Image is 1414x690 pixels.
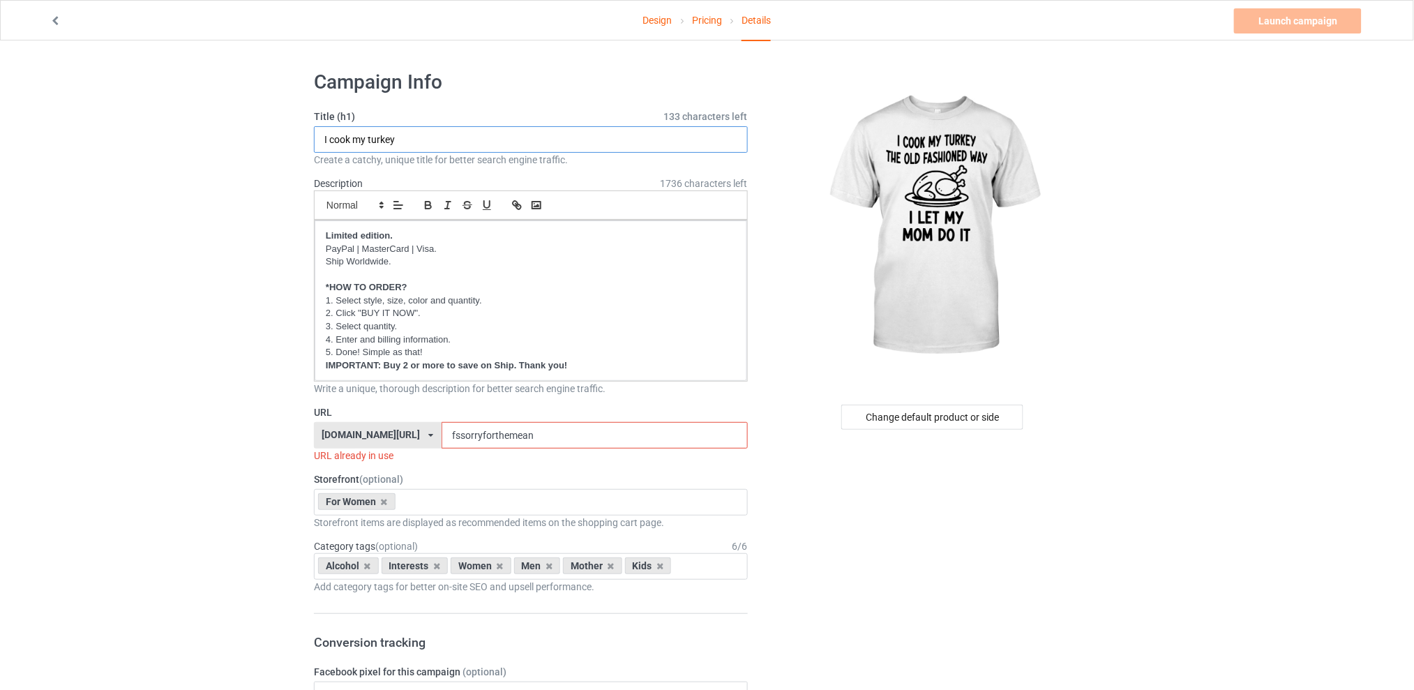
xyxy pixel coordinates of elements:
[359,474,403,485] span: (optional)
[322,430,421,440] div: [DOMAIN_NAME][URL]
[841,405,1023,430] div: Change default product or side
[326,255,736,269] p: Ship Worldwide.
[514,557,561,574] div: Men
[314,634,748,650] h3: Conversion tracking
[326,360,567,370] strong: IMPORTANT: Buy 2 or more to save on Ship. Thank you!
[326,282,407,292] strong: *HOW TO ORDER?
[314,516,748,530] div: Storefront items are displayed as recommended items on the shopping cart page.
[382,557,449,574] div: Interests
[314,449,748,463] div: URL already in use
[375,541,418,552] span: (optional)
[314,665,748,679] label: Facebook pixel for this campaign
[326,294,736,308] p: 1. Select style, size, color and quantity.
[326,333,736,347] p: 4. Enter and billing information.
[314,539,418,553] label: Category tags
[451,557,511,574] div: Women
[314,153,748,167] div: Create a catchy, unique title for better search engine traffic.
[314,382,748,396] div: Write a unique, thorough description for better search engine traffic.
[732,539,748,553] div: 6 / 6
[326,230,393,241] strong: Limited edition.
[625,557,672,574] div: Kids
[326,243,736,256] p: PayPal | MasterCard | Visa.
[314,110,748,123] label: Title (h1)
[326,346,736,359] p: 5. Done! Simple as that!
[318,557,379,574] div: Alcohol
[692,1,722,40] a: Pricing
[314,178,363,189] label: Description
[664,110,748,123] span: 133 characters left
[318,493,396,510] div: For Women
[314,405,748,419] label: URL
[314,580,748,594] div: Add category tags for better on-site SEO and upsell performance.
[326,320,736,333] p: 3. Select quantity.
[563,557,622,574] div: Mother
[462,666,506,677] span: (optional)
[643,1,672,40] a: Design
[742,1,771,41] div: Details
[326,307,736,320] p: 2. Click "BUY IT NOW".
[661,177,748,190] span: 1736 characters left
[314,472,748,486] label: Storefront
[314,70,748,95] h1: Campaign Info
